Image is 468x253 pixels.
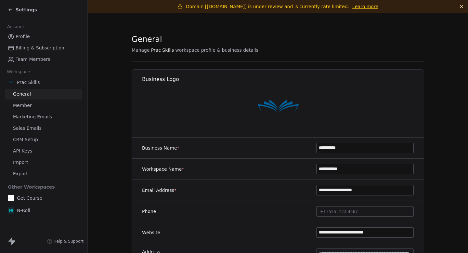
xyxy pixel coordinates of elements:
[13,148,32,154] span: API Keys
[13,170,28,177] span: Export
[142,229,160,236] label: Website
[16,45,64,51] span: Billing & Subscription
[16,7,37,13] span: Settings
[5,123,82,134] a: Sales Emails
[5,89,82,100] a: General
[54,239,84,244] span: Help & Support
[16,56,50,63] span: Team Members
[142,187,176,193] label: Email Address
[8,7,37,13] a: Settings
[142,76,424,83] h1: Business Logo
[8,79,14,86] img: PracSkills%20Email%20Display%20Picture.png
[17,195,42,201] span: Get Course
[320,209,358,214] span: +1 (555) 123-4567
[16,33,30,40] span: Profile
[257,87,299,128] img: PracSkills%20Email%20Display%20Picture.png
[17,79,40,86] span: Prac Skills
[5,146,82,156] a: API Keys
[352,3,378,10] a: Learn more
[5,112,82,122] a: Marketing Emails
[13,113,52,120] span: Marketing Emails
[142,166,184,172] label: Workspace Name
[132,34,162,44] span: General
[13,159,28,166] span: Import
[5,168,82,179] a: Export
[47,239,84,244] a: Help & Support
[5,100,82,111] a: Member
[5,43,82,53] a: Billing & Subscription
[186,4,349,9] span: Domain [[DOMAIN_NAME]] is under review and is currently rate limited.
[5,134,82,145] a: CRM Setup
[4,22,27,32] span: Account
[13,125,42,132] span: Sales Emails
[5,31,82,42] a: Profile
[142,208,156,215] label: Phone
[132,47,150,53] span: Manage
[151,47,174,53] span: Prac Skills
[5,157,82,168] a: Import
[5,182,58,192] span: Other Workspaces
[13,136,38,143] span: CRM Setup
[8,195,14,201] img: gc-on-white.png
[4,67,33,77] span: Workspace
[13,102,32,109] span: Member
[13,91,31,98] span: General
[142,145,179,151] label: Business Name
[316,206,414,217] button: +1 (555) 123-4567
[175,47,258,53] span: workspace profile & business details
[17,207,30,214] span: N-Roll
[5,54,82,65] a: Team Members
[8,207,14,214] img: Profile%20Image%20(1).png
